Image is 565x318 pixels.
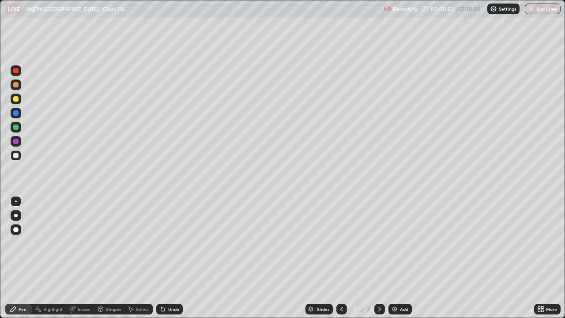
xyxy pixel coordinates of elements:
div: Undo [168,307,179,311]
p: आधुनिक [GEOGRAPHIC_DATA] : Class 176 [26,5,125,12]
p: LIVE [8,5,20,12]
div: Slides [317,307,329,311]
div: Eraser [78,307,91,311]
img: add-slide-button [391,306,398,313]
div: / [361,307,364,312]
img: end-class-cross [528,5,535,12]
div: Add [400,307,408,311]
div: Pen [19,307,26,311]
p: Settings [499,7,516,11]
div: 2 [350,307,359,312]
div: 2 [365,305,371,313]
img: class-settings-icons [490,5,497,12]
div: Highlight [43,307,63,311]
p: Recording [393,6,418,12]
div: More [546,307,557,311]
div: Select [136,307,149,311]
div: Shapes [106,307,121,311]
button: End Class [525,4,561,14]
img: recording.375f2c34.svg [384,5,391,12]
